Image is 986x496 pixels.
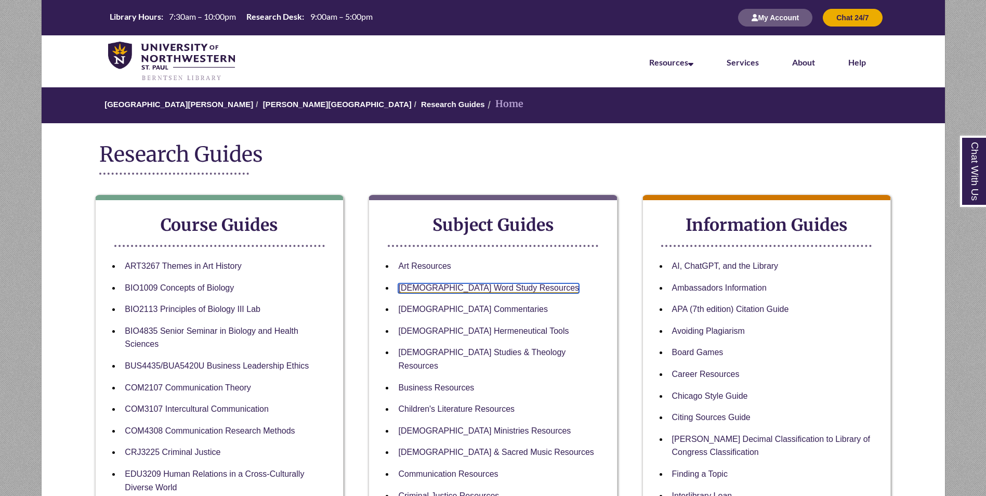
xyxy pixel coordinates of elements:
[398,305,547,314] a: [DEMOGRAPHIC_DATA] Commentaries
[106,11,165,22] th: Library Hours:
[686,215,848,236] strong: Information Guides
[792,57,815,67] a: About
[99,141,263,167] span: Research Guides
[398,448,594,456] a: [DEMOGRAPHIC_DATA] & Sacred Music Resources
[672,348,724,357] a: Board Games
[672,283,767,292] a: Ambassadors Information
[823,13,882,22] a: Chat 24/7
[125,469,304,492] a: EDU3209 Human Relations in a Cross-Culturally Diverse World
[672,305,789,314] a: APA (7th edition) Citation Guide
[421,100,485,109] a: Research Guides
[125,327,298,349] a: BIO4835 Senior Seminar in Biology and Health Sciences
[104,100,253,109] a: [GEOGRAPHIC_DATA][PERSON_NAME]
[125,383,251,392] a: COM2107 Communication Theory
[398,348,566,370] a: [DEMOGRAPHIC_DATA] Studies & Theology Resources
[125,262,241,270] a: ART3267 Themes in Art History
[848,57,866,67] a: Help
[672,262,779,270] a: AI, ChatGPT, and the Library
[672,370,740,378] a: Career Resources
[125,283,234,292] a: BIO1009 Concepts of Biology
[398,327,569,335] a: [DEMOGRAPHIC_DATA] Hermeneutical Tools
[398,426,571,435] a: [DEMOGRAPHIC_DATA] Ministries Resources
[169,11,236,21] span: 7:30am – 10:00pm
[125,305,260,314] a: BIO2113 Principles of Biology III Lab
[398,469,498,478] a: Communication Resources
[738,9,812,27] button: My Account
[432,215,554,236] strong: Subject Guides
[672,391,748,400] a: Chicago Style Guide
[823,9,882,27] button: Chat 24/7
[263,100,412,109] a: [PERSON_NAME][GEOGRAPHIC_DATA]
[649,57,693,67] a: Resources
[125,448,220,456] a: CRJ3225 Criminal Justice
[727,57,759,67] a: Services
[672,435,870,457] a: [PERSON_NAME] Decimal Classification to Library of Congress Classification
[672,327,745,335] a: Avoiding Plagiarism
[398,404,515,413] a: Children's Literature Resources
[672,469,728,478] a: Finding a Topic
[125,426,295,435] a: COM4308 Communication Research Methods
[738,13,812,22] a: My Account
[106,11,377,24] table: Hours Today
[310,11,373,21] span: 9:00am – 5:00pm
[242,11,306,22] th: Research Desk:
[672,413,751,422] a: Citing Sources Guide
[125,361,309,370] a: BUS4435/BUA5420U Business Leadership Ethics
[161,215,278,236] strong: Course Guides
[108,42,235,82] img: UNWSP Library Logo
[485,97,523,112] li: Home
[106,11,377,25] a: Hours Today
[398,283,579,293] a: [DEMOGRAPHIC_DATA] Word Study Resources
[125,404,269,413] a: COM3107 Intercultural Communication
[398,383,474,392] a: Business Resources
[398,262,451,270] a: Art Resources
